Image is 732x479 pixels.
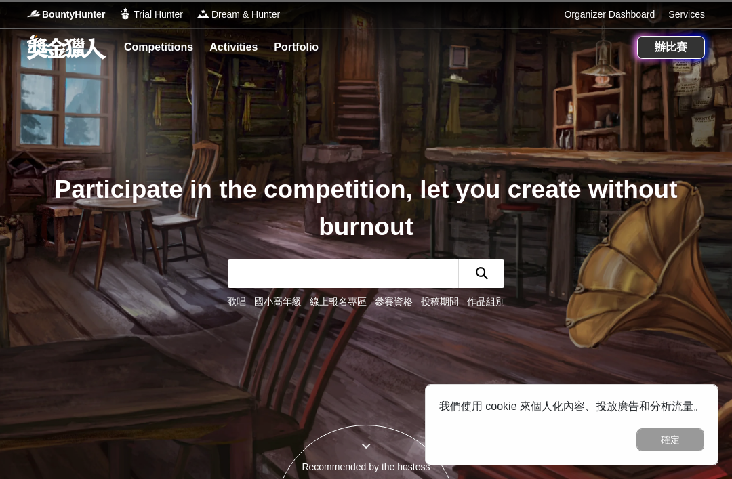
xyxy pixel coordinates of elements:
[41,171,691,246] div: Participate in the competition, let you create without burnout
[211,7,280,22] span: Dream & Hunter
[375,296,413,307] a: 參賽資格
[310,296,367,307] a: 線上報名專區
[636,428,704,451] button: 確定
[197,7,280,22] a: LogoDream & Hunter
[467,296,505,307] a: 作品組別
[119,7,132,20] img: Logo
[227,296,246,307] a: 歌唱
[42,7,105,22] span: BountyHunter
[27,7,105,22] a: LogoBountyHunter
[421,296,459,307] a: 投稿期間
[439,400,704,412] span: 我們使用 cookie 來個人化內容、投放廣告和分析流量。
[254,296,302,307] a: 國小高年級
[275,460,457,474] div: Recommended by the hostess
[197,7,210,20] img: Logo
[268,38,324,57] a: Portfolio
[637,36,705,59] a: 辦比賽
[204,38,263,57] a: Activities
[134,7,183,22] span: Trial Hunter
[668,7,705,22] a: Services
[27,7,41,20] img: Logo
[119,7,183,22] a: LogoTrial Hunter
[564,7,655,22] a: Organizer Dashboard
[119,38,199,57] a: Competitions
